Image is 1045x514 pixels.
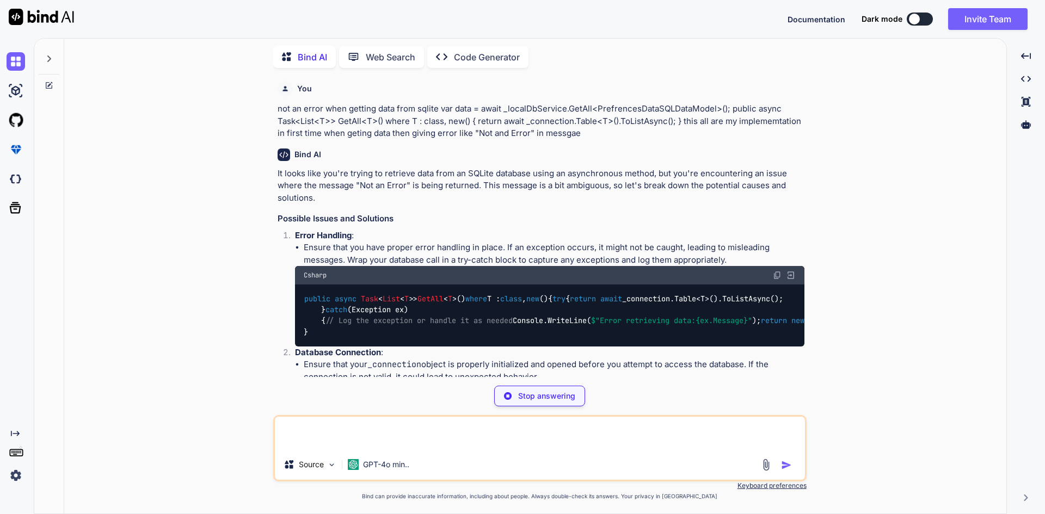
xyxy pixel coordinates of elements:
[366,51,415,64] p: Web Search
[278,103,804,140] p: not an error when getting data from sqlite var data = await _localDbService.GetAll<PrefrencesData...
[273,481,807,490] p: Keyboard preferences
[361,294,378,304] span: Task
[295,347,381,357] strong: Database Connection
[299,459,324,470] p: Source
[465,294,487,304] span: where
[552,294,565,304] span: try
[404,294,409,304] span: T
[7,52,25,71] img: chat
[761,316,787,326] span: return
[278,213,804,225] h3: Possible Issues and Solutions
[500,294,522,304] span: class
[526,294,539,304] span: new
[304,241,804,266] li: Ensure that you have proper error handling in place. If an exception occurs, it might not be caug...
[367,359,421,370] code: _connection
[327,460,336,469] img: Pick Models
[448,294,452,304] span: T
[295,230,804,242] p: :
[304,294,548,304] span: < < >> < >() T : , ()
[363,459,409,470] p: GPT-4o min..
[298,51,327,64] p: Bind AI
[788,15,845,24] span: Documentation
[7,82,25,100] img: ai-studio
[9,9,74,25] img: Bind AI
[773,271,782,280] img: copy
[570,294,596,304] span: return
[295,346,804,359] p: :
[7,111,25,129] img: githubLight
[600,294,622,304] span: await
[294,149,321,160] h6: Bind AI
[781,460,792,470] img: icon
[696,316,748,326] span: {ex.Message}
[760,459,772,471] img: attachment
[297,83,312,94] h6: You
[325,305,347,314] span: catch
[304,271,327,280] span: Csharp
[325,316,513,326] span: // Log the exception or handle it as needed
[7,170,25,188] img: darkCloudIdeIcon
[348,459,359,470] img: GPT-4o mini
[417,294,444,304] span: GetAll
[591,316,752,326] span: $"Error retrieving data: "
[7,140,25,159] img: premium
[383,294,400,304] span: List
[786,270,796,280] img: Open in Browser
[454,51,520,64] p: Code Generator
[304,294,330,304] span: public
[273,492,807,500] p: Bind can provide inaccurate information, including about people. Always double-check its answers....
[295,230,352,240] strong: Error Handling
[791,316,804,326] span: new
[518,391,575,401] p: Stop answering
[862,14,902,24] span: Dark mode
[335,294,356,304] span: async
[788,14,845,25] button: Documentation
[7,466,25,485] img: settings
[304,358,804,383] li: Ensure that your object is properly initialized and opened before you attempt to access the datab...
[948,8,1028,30] button: Invite Team
[278,168,804,205] p: It looks like you're trying to retrieve data from an SQLite database using an asynchronous method...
